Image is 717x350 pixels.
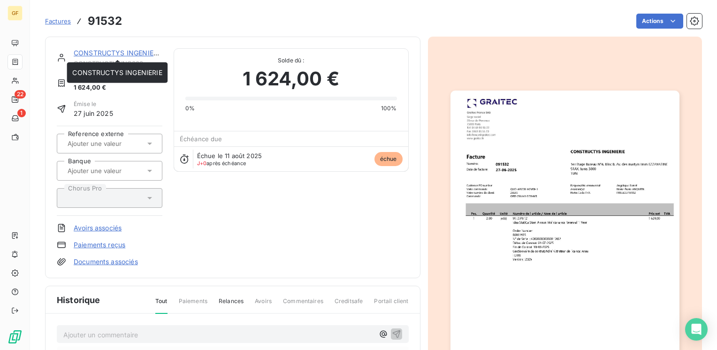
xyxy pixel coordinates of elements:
[8,6,23,21] div: GF
[74,240,125,250] a: Paiements reçus
[255,297,272,313] span: Avoirs
[8,111,22,126] a: 1
[179,297,207,313] span: Paiements
[67,167,161,175] input: Ajouter une valeur
[374,297,408,313] span: Portail client
[283,297,323,313] span: Commentaires
[72,68,162,76] span: CONSTRUCTYS INGENIERIE
[57,294,100,306] span: Historique
[685,318,708,341] div: Open Intercom Messenger
[219,297,244,313] span: Relances
[74,223,122,233] a: Avoirs associés
[74,83,112,92] span: 1 624,00 €
[374,152,403,166] span: échue
[243,65,339,93] span: 1 624,00 €
[15,90,26,99] span: 22
[155,297,168,314] span: Tout
[197,152,262,160] span: Échue le 11 août 2025
[74,60,162,67] span: CONSTRUCTYSING000
[381,104,397,113] span: 100%
[88,13,122,30] h3: 91532
[74,100,113,108] span: Émise le
[335,297,363,313] span: Creditsafe
[197,160,206,167] span: J+0
[17,109,26,117] span: 1
[180,135,222,143] span: Échéance due
[45,17,71,25] span: Factures
[636,14,683,29] button: Actions
[74,257,138,266] a: Documents associés
[67,139,161,148] input: Ajouter une valeur
[74,108,113,118] span: 27 juin 2025
[8,329,23,344] img: Logo LeanPay
[74,49,163,57] a: CONSTRUCTYS INGENIERIE
[45,16,71,26] a: Factures
[197,160,246,166] span: après échéance
[185,56,397,65] span: Solde dû :
[8,92,22,107] a: 22
[185,104,195,113] span: 0%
